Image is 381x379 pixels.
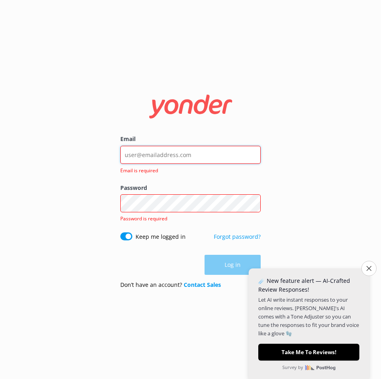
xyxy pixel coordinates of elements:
[120,183,261,192] label: Password
[120,215,167,222] span: Password is required
[120,167,256,174] span: Email is required
[184,281,221,288] a: Contact Sales
[214,233,261,240] a: Forgot password?
[120,135,261,143] label: Email
[120,280,221,289] p: Don’t have an account?
[120,146,261,164] input: user@emailaddress.com
[136,232,186,241] label: Keep me logged in
[245,196,261,212] button: Show password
